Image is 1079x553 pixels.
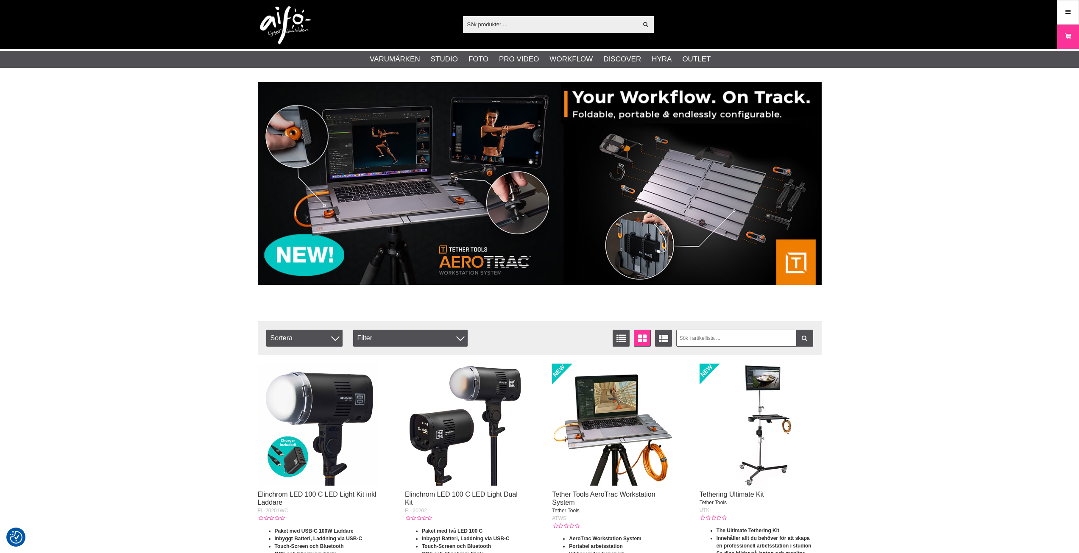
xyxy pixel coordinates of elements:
div: Kundbetyg: 0 [405,514,432,522]
div: Kundbetyg: 0 [700,514,727,522]
a: Varumärken [370,54,420,65]
strong: The Ultimate Tethering Kit [717,528,779,534]
a: Tethering Ultimate Kit [700,491,764,498]
strong: Paket med USB-C 100W Laddare [275,528,354,534]
span: Sortera [266,330,343,347]
a: Filtrera [796,330,813,347]
div: Kundbetyg: 0 [552,522,579,530]
a: Hyra [652,54,672,65]
input: Sök produkter ... [463,18,638,31]
a: Tether Tools AeroTrac Workstation System [552,491,655,506]
span: ATWS [552,515,566,521]
button: Samtyckesinställningar [10,530,22,545]
strong: Innehåller allt du behöver för att skapa [717,535,810,541]
a: Listvisning [613,330,630,347]
a: Outlet [682,54,711,65]
strong: Inbyggt Batteri, Laddning via USB-C [422,536,510,542]
strong: Paket med två LED 100 C [422,528,482,534]
a: Pro Video [499,54,539,65]
span: EL-20202 [405,508,427,514]
a: Fönstervisning [634,330,651,347]
strong: Touch-Screen och Bluetooth [275,543,344,549]
input: Sök i artikellista ... [676,330,813,347]
img: Elinchrom LED 100 C LED Light Kit inkl Laddare [258,364,380,486]
a: Elinchrom LED 100 C LED Light Kit inkl Laddare [258,491,376,506]
a: Discover [603,54,641,65]
span: Tether Tools [700,500,727,506]
div: Filter [353,330,468,347]
a: Workflow [549,54,593,65]
img: Annons:007 banner-header-aerotrac-1390x500.jpg [258,82,822,285]
img: Tether Tools AeroTrac Workstation System [552,364,674,486]
img: Elinchrom LED 100 C LED Light Dual Kit [405,364,527,486]
strong: Portabel arbetsstation [569,543,623,549]
img: Revisit consent button [10,531,22,544]
a: Foto [468,54,488,65]
a: Studio [431,54,458,65]
img: Tethering Ultimate Kit [700,364,822,486]
a: Utökad listvisning [655,330,672,347]
span: UTK [700,507,710,513]
span: Tether Tools [552,508,579,514]
img: logo.png [260,6,311,44]
strong: Touch-Screen och Bluetooth [422,543,491,549]
strong: en professionell arbetsstation i studion [717,543,811,549]
a: Elinchrom LED 100 C LED Light Dual Kit [405,491,518,506]
strong: Inbyggt Batteri, Laddning via USB-C [275,536,362,542]
div: Kundbetyg: 0 [258,514,285,522]
strong: AeroTrac Workstation System [569,536,641,542]
span: EL-20201WC [258,508,288,514]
